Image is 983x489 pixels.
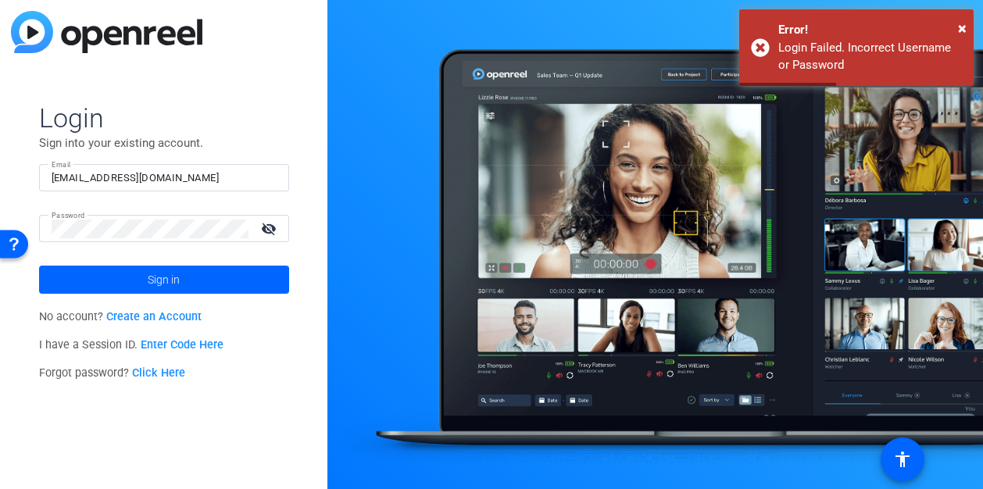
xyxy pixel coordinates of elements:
div: Error! [778,21,962,39]
button: Sign in [39,266,289,294]
mat-label: Password [52,211,85,220]
button: Close [958,16,967,40]
span: × [958,19,967,37]
span: Sign in [148,260,180,299]
a: Enter Code Here [141,338,223,352]
p: Sign into your existing account. [39,134,289,152]
span: I have a Session ID. [39,338,224,352]
span: No account? [39,310,202,323]
span: Forgot password? [39,366,186,380]
a: Click Here [132,366,185,380]
mat-label: Email [52,160,71,169]
input: Enter Email Address [52,169,277,187]
img: blue-gradient.svg [11,11,202,53]
span: Login [39,102,289,134]
div: Login Failed. Incorrect Username or Password [778,39,962,74]
mat-icon: accessibility [893,450,912,469]
a: Create an Account [106,310,202,323]
mat-icon: visibility_off [252,217,289,240]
